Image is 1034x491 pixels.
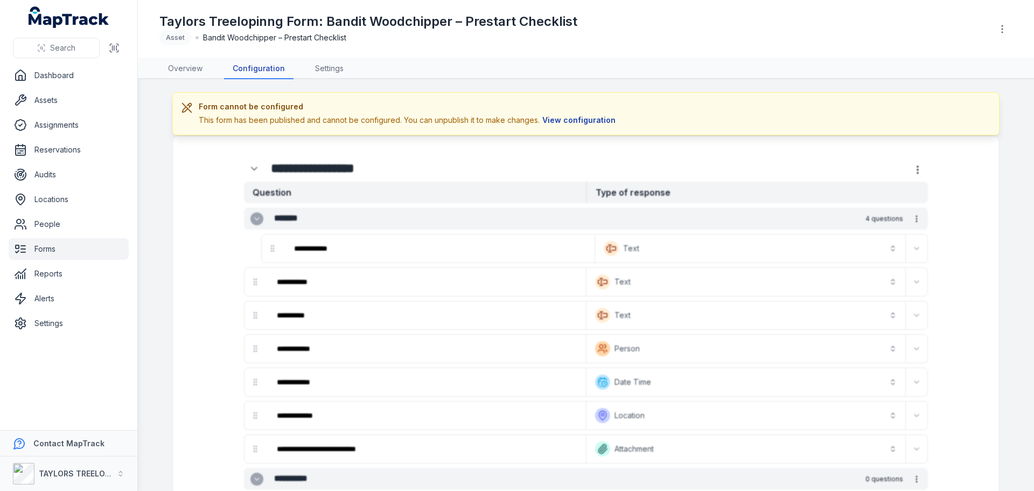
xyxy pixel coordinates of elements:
[203,32,346,43] span: Bandit Woodchipper – Prestart Checklist
[9,263,129,285] a: Reports
[9,164,129,185] a: Audits
[39,469,129,478] strong: TAYLORS TREELOPPING
[199,114,618,126] div: This form has been published and cannot be configured. You can unpublish it to make changes.
[159,30,191,45] div: Asset
[9,288,129,309] a: Alerts
[9,189,129,210] a: Locations
[199,101,618,112] h3: Form cannot be configured
[306,59,352,79] a: Settings
[33,439,104,448] strong: Contact MapTrack
[50,43,75,53] span: Search
[159,59,211,79] a: Overview
[9,313,129,334] a: Settings
[9,114,129,136] a: Assignments
[9,139,129,161] a: Reservations
[9,238,129,260] a: Forms
[540,114,618,126] button: View configuration
[9,89,129,111] a: Assets
[159,13,577,30] h1: Taylors Treelopinng Form: Bandit Woodchipper – Prestart Checklist
[13,38,100,58] button: Search
[9,213,129,235] a: People
[29,6,109,28] a: MapTrack
[224,59,294,79] a: Configuration
[9,65,129,86] a: Dashboard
